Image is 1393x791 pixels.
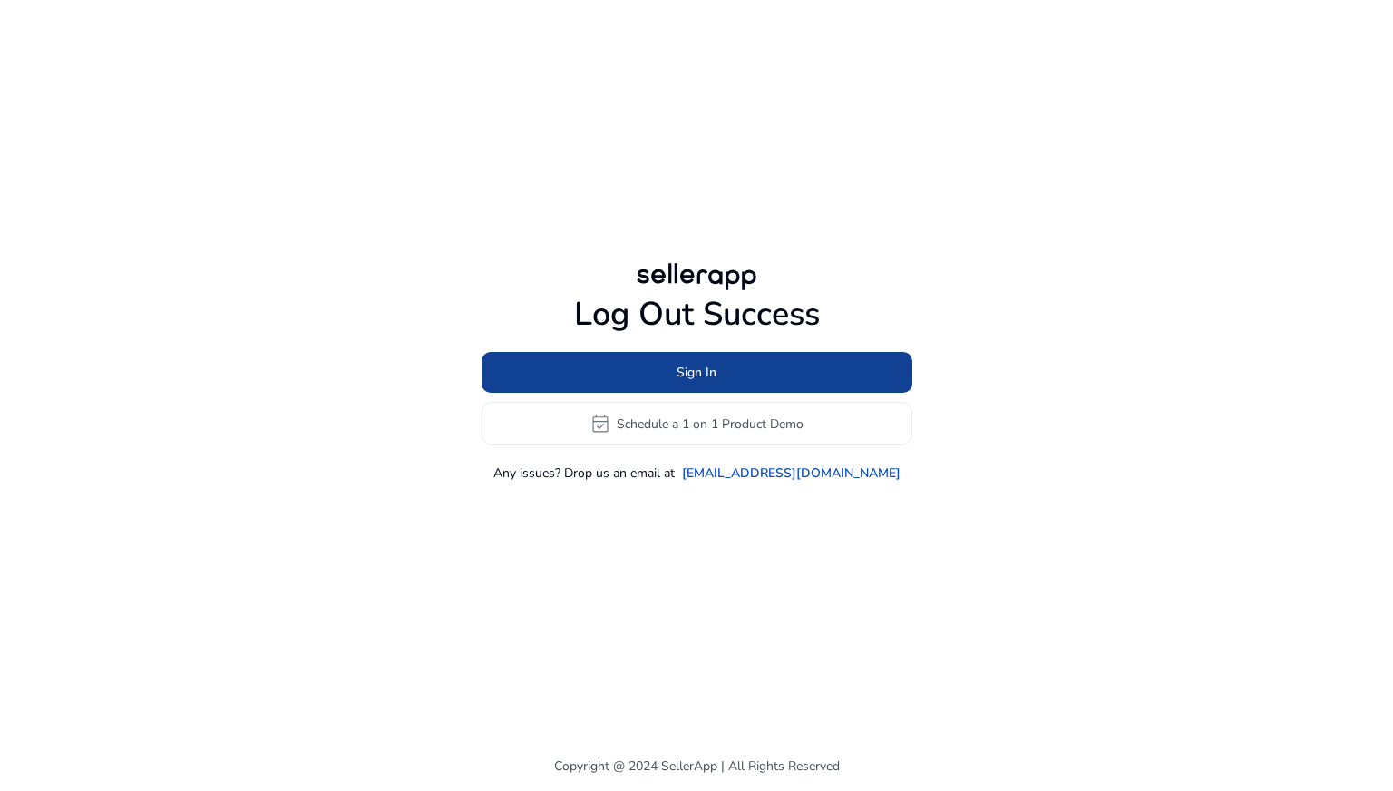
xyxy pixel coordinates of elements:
[493,464,675,483] p: Any issues? Drop us an email at
[682,464,901,483] a: [EMAIL_ADDRESS][DOMAIN_NAME]
[677,363,716,382] span: Sign In
[482,352,912,393] button: Sign In
[589,413,611,435] span: event_available
[482,402,912,445] button: event_availableSchedule a 1 on 1 Product Demo
[482,295,912,334] h1: Log Out Success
